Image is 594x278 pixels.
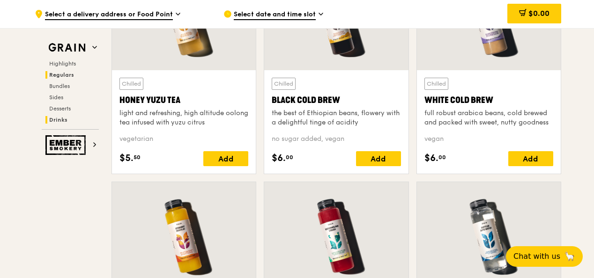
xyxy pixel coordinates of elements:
span: $0.00 [528,9,549,18]
button: Chat with us🦙 [506,246,583,267]
span: Chat with us [513,251,560,262]
span: Sides [49,94,63,101]
span: Drinks [49,117,67,123]
div: vegetarian [119,134,248,144]
div: Add [508,151,553,166]
span: 00 [438,154,446,161]
div: Add [356,151,401,166]
span: 50 [134,154,141,161]
span: 🦙 [564,251,575,262]
div: no sugar added, vegan [272,134,401,144]
div: the best of Ethiopian beans, flowery with a delightful tinge of acidity [272,109,401,127]
span: Select a delivery address or Food Point [45,10,173,20]
span: $5. [119,151,134,165]
span: Bundles [49,83,70,89]
div: Honey Yuzu Tea [119,94,248,107]
span: Select date and time slot [234,10,316,20]
span: $6. [424,151,438,165]
span: Desserts [49,105,71,112]
div: White Cold Brew [424,94,553,107]
div: full robust arabica beans, cold brewed and packed with sweet, nutty goodness [424,109,553,127]
div: vegan [424,134,553,144]
span: Highlights [49,60,76,67]
span: $6. [272,151,286,165]
div: Black Cold Brew [272,94,401,107]
img: Ember Smokery web logo [45,135,89,155]
img: Grain web logo [45,39,89,56]
div: light and refreshing, high altitude oolong tea infused with yuzu citrus [119,109,248,127]
div: Add [203,151,248,166]
div: Chilled [272,78,296,90]
div: Chilled [119,78,143,90]
span: Regulars [49,72,74,78]
div: Chilled [424,78,448,90]
span: 00 [286,154,293,161]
